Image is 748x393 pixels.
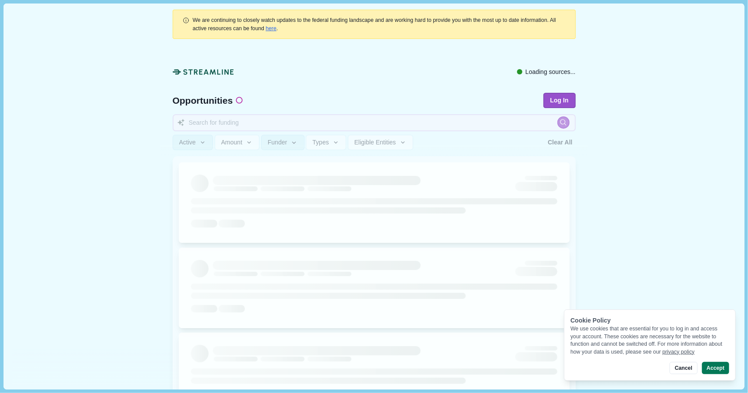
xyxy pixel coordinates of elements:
[348,135,413,150] button: Eligible Entities
[525,67,575,77] span: Loading sources...
[571,317,611,324] span: Cookie Policy
[702,362,729,374] button: Accept
[571,325,729,356] div: We use cookies that are essential for you to log in and access your account. These cookies are ne...
[670,362,697,374] button: Cancel
[545,135,575,150] button: Clear All
[663,349,695,355] a: privacy policy
[173,96,233,105] span: Opportunities
[355,139,396,146] span: Eligible Entities
[173,135,213,150] button: Active
[312,139,329,146] span: Types
[266,25,277,32] a: here
[193,17,556,31] span: We are continuing to closely watch updates to the federal funding landscape and are working hard ...
[306,135,346,150] button: Types
[268,139,287,146] span: Funder
[221,139,242,146] span: Amount
[193,16,566,32] div: .
[179,139,196,146] span: Active
[215,135,260,150] button: Amount
[261,135,305,150] button: Funder
[543,93,576,108] button: Log In
[173,114,576,131] input: Search for funding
